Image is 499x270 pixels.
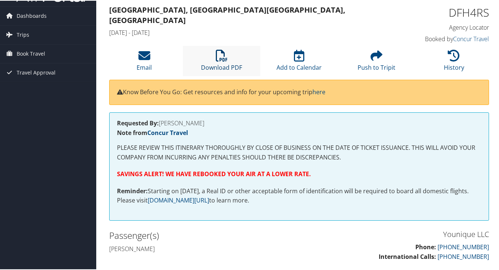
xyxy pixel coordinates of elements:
[109,4,345,24] strong: [GEOGRAPHIC_DATA], [GEOGRAPHIC_DATA] [GEOGRAPHIC_DATA], [GEOGRAPHIC_DATA]
[117,119,481,125] h4: [PERSON_NAME]
[402,23,489,31] h4: Agency Locator
[277,53,322,71] a: Add to Calendar
[17,25,29,43] span: Trips
[117,169,311,177] strong: SAVINGS ALERT! WE HAVE REBOOKED YOUR AIR AT A LOWER RATE.
[117,118,159,126] strong: Requested By:
[137,53,152,71] a: Email
[109,244,294,252] h4: [PERSON_NAME]
[312,87,325,95] a: here
[17,63,56,81] span: Travel Approval
[109,28,391,36] h4: [DATE] - [DATE]
[117,186,481,205] p: Starting on [DATE], a Real ID or other acceptable form of identification will be required to boar...
[402,34,489,42] h4: Booked by
[117,128,188,136] strong: Note from
[201,53,242,71] a: Download PDF
[117,87,481,96] p: Know Before You Go: Get resources and info for your upcoming trip
[117,186,148,194] strong: Reminder:
[117,142,481,161] p: PLEASE REVIEW THIS ITINERARY THOROUGHLY BY CLOSE OF BUSINESS ON THE DATE OF TICKET ISSUANCE. THIS...
[402,4,489,20] h1: DFH4RS
[415,242,436,250] strong: Phone:
[17,44,45,62] span: Book Travel
[358,53,395,71] a: Push to Tripit
[109,228,294,241] h2: Passenger(s)
[305,228,489,239] h3: Younique LLC
[148,195,209,204] a: [DOMAIN_NAME][URL]
[379,252,436,260] strong: International Calls:
[453,34,489,42] a: Concur Travel
[438,242,489,250] a: [PHONE_NUMBER]
[444,53,464,71] a: History
[147,128,188,136] a: Concur Travel
[17,6,47,24] span: Dashboards
[438,252,489,260] a: [PHONE_NUMBER]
